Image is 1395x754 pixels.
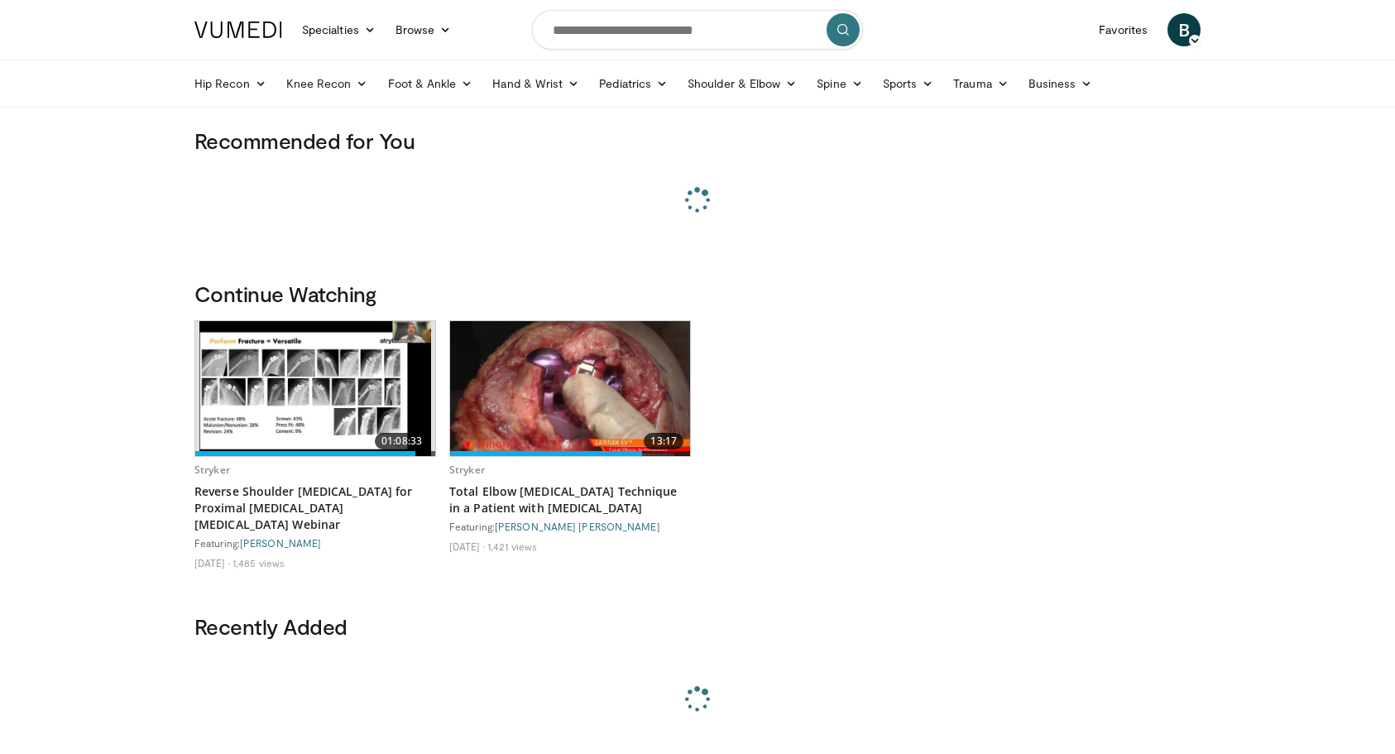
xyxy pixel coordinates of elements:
span: 01:08:33 [375,433,429,449]
a: Knee Recon [276,67,378,100]
li: [DATE] [449,540,485,553]
a: 01:08:33 [195,321,435,456]
a: Total Elbow [MEDICAL_DATA] Technique in a Patient with [MEDICAL_DATA] [449,483,691,516]
a: [PERSON_NAME] [PERSON_NAME] [495,521,660,532]
li: 1,485 views [232,556,285,569]
a: Stryker [449,463,485,477]
input: Search topics, interventions [532,10,863,50]
a: Stryker [194,463,230,477]
div: Featuring: [449,520,691,533]
a: Sports [873,67,944,100]
li: 1,421 views [487,540,537,553]
a: Reverse Shoulder [MEDICAL_DATA] for Proximal [MEDICAL_DATA] [MEDICAL_DATA] Webinar [194,483,436,533]
a: Specialties [292,13,386,46]
a: Spine [807,67,872,100]
a: Foot & Ankle [378,67,483,100]
a: [PERSON_NAME] [240,537,321,549]
img: VuMedi Logo [194,22,282,38]
a: B [1167,13,1201,46]
li: [DATE] [194,556,230,569]
h3: Recommended for You [194,127,1201,154]
h3: Recently Added [194,613,1201,640]
a: Hand & Wrist [482,67,589,100]
div: Featuring: [194,536,436,550]
a: Shoulder & Elbow [678,67,807,100]
a: 13:17 [450,321,690,456]
img: 21610f78-b0d9-4804-a56e-cbcce4e3512c.620x360_q85_upscale.jpg [450,321,690,456]
a: Business [1019,67,1103,100]
h3: Continue Watching [194,281,1201,307]
a: Trauma [943,67,1019,100]
a: Pediatrics [589,67,678,100]
a: Hip Recon [185,67,276,100]
span: 13:17 [644,433,683,449]
img: 5590996b-cb48-4399-9e45-1e14765bb8fc.620x360_q85_upscale.jpg [199,321,431,456]
a: Favorites [1089,13,1158,46]
a: Browse [386,13,462,46]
